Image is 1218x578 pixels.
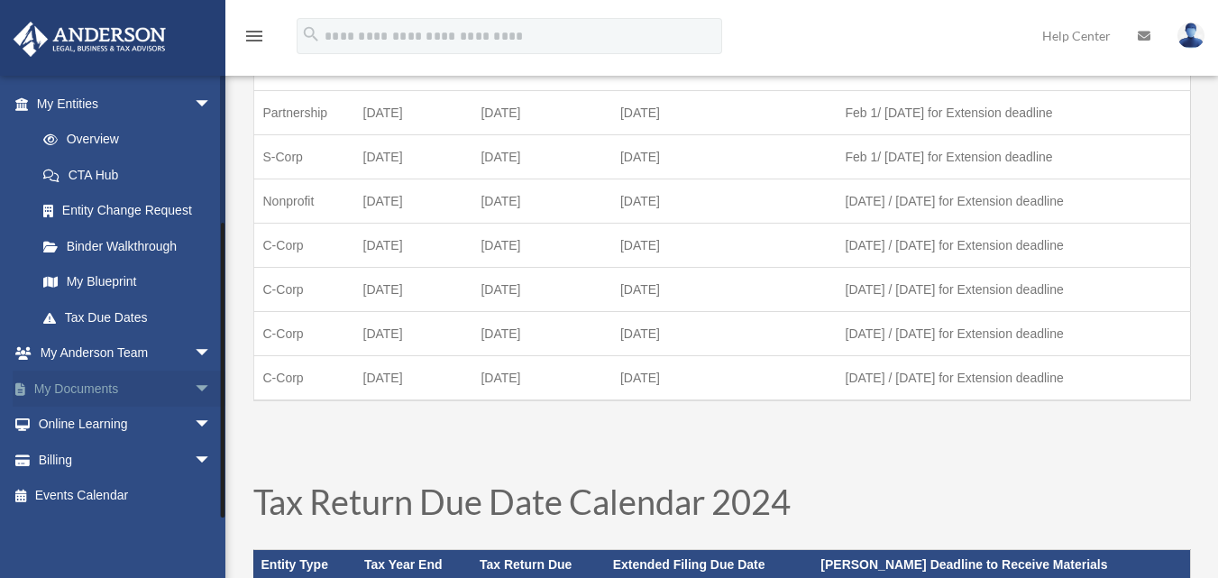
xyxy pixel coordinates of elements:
a: Binder Walkthrough [25,228,239,264]
td: [DATE] / [DATE] for Extension deadline [837,179,1190,224]
span: arrow_drop_down [194,335,230,372]
a: Events Calendar [13,478,239,514]
span: arrow_drop_down [194,442,230,479]
td: [DATE] [472,224,611,268]
td: [DATE] [354,179,472,224]
a: Overview [25,122,239,158]
td: [DATE] [611,135,837,179]
a: My Entitiesarrow_drop_down [13,86,239,122]
h1: Tax Return Due Date Calendar 2024 [253,484,1191,528]
td: [DATE] [472,268,611,312]
td: [DATE] [611,179,837,224]
img: User Pic [1177,23,1204,49]
td: [DATE] [472,179,611,224]
a: My Documentsarrow_drop_down [13,371,239,407]
i: search [301,24,321,44]
td: Feb 1/ [DATE] for Extension deadline [837,135,1190,179]
a: CTA Hub [25,157,239,193]
td: [DATE] [611,312,837,356]
span: arrow_drop_down [194,407,230,444]
td: [DATE] [472,312,611,356]
td: [DATE] [354,91,472,135]
td: [DATE] [354,268,472,312]
td: C-Corp [253,356,354,401]
td: S-Corp [253,135,354,179]
td: [DATE] [354,356,472,401]
td: C-Corp [253,268,354,312]
td: [DATE] [611,224,837,268]
td: [DATE] / [DATE] for Extension deadline [837,312,1190,356]
td: [DATE] [611,356,837,401]
a: My Anderson Teamarrow_drop_down [13,335,239,372]
td: [DATE] [354,135,472,179]
a: menu [243,32,265,47]
td: [DATE] / [DATE] for Extension deadline [837,356,1190,401]
td: [DATE] [472,356,611,401]
span: arrow_drop_down [194,371,230,408]
a: Billingarrow_drop_down [13,442,239,478]
td: [DATE] [472,135,611,179]
td: [DATE] [354,312,472,356]
a: Entity Change Request [25,193,239,229]
td: Feb 1/ [DATE] for Extension deadline [837,91,1190,135]
td: Nonprofit [253,179,354,224]
td: [DATE] [472,91,611,135]
a: Online Learningarrow_drop_down [13,407,239,443]
td: Partnership [253,91,354,135]
td: [DATE] [354,224,472,268]
td: [DATE] / [DATE] for Extension deadline [837,224,1190,268]
td: C-Corp [253,224,354,268]
td: [DATE] / [DATE] for Extension deadline [837,268,1190,312]
a: My Blueprint [25,264,239,300]
td: C-Corp [253,312,354,356]
a: Tax Due Dates [25,299,230,335]
img: Anderson Advisors Platinum Portal [8,22,171,57]
i: menu [243,25,265,47]
span: arrow_drop_down [194,86,230,123]
td: [DATE] [611,268,837,312]
td: [DATE] [611,91,837,135]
